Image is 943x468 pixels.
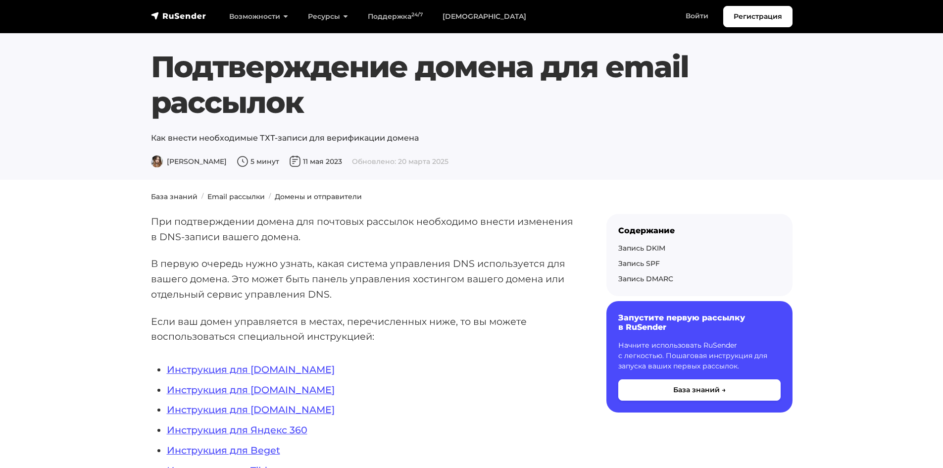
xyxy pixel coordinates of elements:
[298,6,358,27] a: Ресурсы
[167,364,335,375] a: Инструкция для [DOMAIN_NAME]
[219,6,298,27] a: Возможности
[151,49,793,120] h1: Подтверждение домена для email рассылок
[207,192,265,201] a: Email рассылки
[167,384,335,396] a: Инструкция для [DOMAIN_NAME]
[618,313,781,332] h6: Запустите первую рассылку в RuSender
[618,340,781,371] p: Начните использовать RuSender с легкостью. Пошаговая инструкция для запуска ваших первых рассылок.
[358,6,433,27] a: Поддержка24/7
[618,274,673,283] a: Запись DMARC
[167,444,280,456] a: Инструкция для Beget
[151,11,206,21] img: RuSender
[411,11,423,18] sup: 24/7
[167,404,335,416] a: Инструкция для [DOMAIN_NAME]
[289,157,342,166] span: 11 мая 2023
[618,244,665,253] a: Запись DKIM
[352,157,448,166] span: Обновлено: 20 марта 2025
[151,256,575,302] p: В первую очередь нужно узнать, какая система управления DNS используется для вашего домена. Это м...
[618,226,781,235] div: Содержание
[151,214,575,244] p: При подтверждении домена для почтовых рассылок необходимо внести изменения в DNS-записи вашего до...
[275,192,362,201] a: Домены и отправители
[151,132,793,144] p: Как внести необходимые ТХТ-записи для верификации домена
[723,6,793,27] a: Регистрация
[151,192,198,201] a: База знаний
[618,379,781,401] button: База знаний →
[433,6,536,27] a: [DEMOGRAPHIC_DATA]
[606,301,793,412] a: Запустите первую рассылку в RuSender Начните использовать RuSender с легкостью. Пошаговая инструк...
[237,157,279,166] span: 5 минут
[618,259,660,268] a: Запись SPF
[151,314,575,344] p: Если ваш домен управляется в местах, перечисленных ниже, то вы можете воспользоваться специальной...
[289,156,301,167] img: Дата публикации
[167,424,307,436] a: Инструкция для Яндекс 360
[151,157,227,166] span: [PERSON_NAME]
[676,6,718,26] a: Войти
[237,156,248,167] img: Время чтения
[145,192,798,202] nav: breadcrumb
